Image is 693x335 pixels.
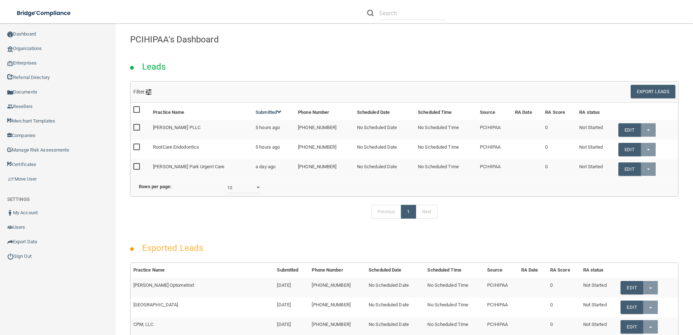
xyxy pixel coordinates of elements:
td: PCIHIPAA [484,298,518,317]
th: RA Score [542,103,576,120]
img: ic_reseller.de258add.png [7,104,13,109]
td: 0 [547,298,580,317]
td: 5 hours ago [253,140,295,159]
a: Edit [618,162,640,176]
td: Not Started [576,120,615,140]
td: 0 [547,278,580,297]
td: RootCare Endodontics [150,140,253,159]
b: Rows per page: [139,184,171,189]
td: [PHONE_NUMBER] [295,120,354,140]
td: [DATE] [274,278,309,297]
label: SETTINGS [7,195,30,204]
td: No Scheduled Time [424,278,484,297]
td: No Scheduled Time [424,298,484,317]
td: PCIHIPAA [477,120,512,140]
td: [PHONE_NUMBER] [295,140,354,159]
th: Scheduled Date [366,263,424,278]
a: Edit [618,143,640,156]
img: icon-users.e205127d.png [7,224,13,230]
a: Next [416,205,437,219]
td: 0 [542,120,576,140]
input: Search [379,7,445,20]
img: ic-search.3b580494.png [367,10,374,16]
td: [PHONE_NUMBER] [295,159,354,178]
td: No Scheduled Date [366,278,424,297]
th: Scheduled Time [415,103,477,120]
a: Edit [621,320,643,334]
td: [PHONE_NUMBER] [309,278,366,297]
td: No Scheduled Time [415,140,477,159]
a: Edit [618,123,640,137]
img: icon-export.b9366987.png [7,239,13,245]
th: Submitted [274,263,309,278]
td: No Scheduled Date [366,298,424,317]
img: ic_dashboard_dark.d01f4a41.png [7,32,13,37]
td: No Scheduled Time [415,120,477,140]
td: No Scheduled Date [354,120,415,140]
td: [PERSON_NAME] Park Urgent Care [150,159,253,178]
td: Not Started [580,278,618,297]
a: Submitted [256,109,282,115]
th: RA Date [518,263,547,278]
th: Practice Name [150,103,253,120]
td: 0 [542,159,576,178]
td: PCIHIPAA [484,278,518,297]
img: enterprise.0d942306.png [7,61,13,66]
th: Scheduled Time [424,263,484,278]
th: RA Date [512,103,542,120]
td: Not Started [576,159,615,178]
iframe: Drift Widget Chat Controller [568,284,684,313]
td: [DATE] [274,298,309,317]
button: Export Leads [631,85,675,98]
span: Filter [133,89,152,95]
a: Edit [621,281,643,294]
img: icon-documents.8dae5593.png [7,90,13,95]
h4: PCIHIPAA's Dashboard [130,35,679,44]
td: [PHONE_NUMBER] [309,298,366,317]
td: 5 hours ago [253,120,295,140]
img: icon-filter@2x.21656d0b.png [146,89,152,95]
td: [PERSON_NAME] PLLC [150,120,253,140]
td: 0 [542,140,576,159]
td: No Scheduled Date [354,140,415,159]
td: Not Started [576,140,615,159]
th: Practice Name [130,263,274,278]
td: PCIHIPAA [477,140,512,159]
img: ic_user_dark.df1a06c3.png [7,210,13,216]
h2: Exported Leads [135,238,211,258]
th: RA status [580,263,618,278]
a: Previous [371,205,402,219]
th: RA Score [547,263,580,278]
img: ic_power_dark.7ecde6b1.png [7,253,14,260]
td: No Scheduled Date [354,159,415,178]
th: Phone Number [309,263,366,278]
img: bridge_compliance_login_screen.278c3ca4.svg [11,6,78,21]
th: RA status [576,103,615,120]
th: Source [484,263,518,278]
th: Phone Number [295,103,354,120]
h2: Leads [135,57,173,77]
td: a day ago [253,159,295,178]
td: PCIHIPAA [477,159,512,178]
td: No Scheduled Time [415,159,477,178]
img: organization-icon.f8decf85.png [7,46,13,52]
td: [PERSON_NAME] Optometrist [130,278,274,297]
a: 1 [401,205,416,219]
th: Scheduled Date [354,103,415,120]
img: briefcase.64adab9b.png [7,175,14,183]
td: [GEOGRAPHIC_DATA] [130,298,274,317]
th: Source [477,103,512,120]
